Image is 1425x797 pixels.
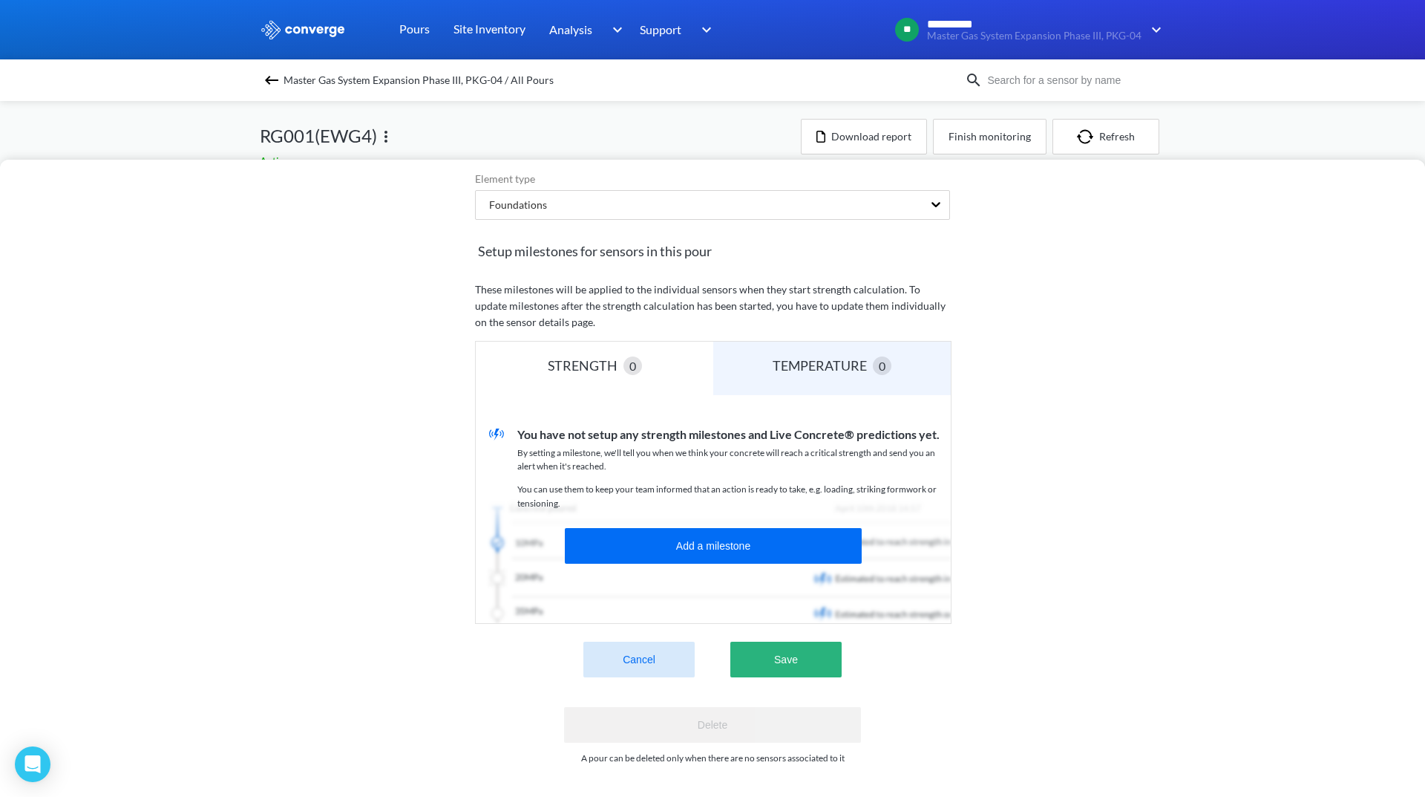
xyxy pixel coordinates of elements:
[583,642,695,677] button: Cancel
[965,71,983,89] img: icon-search.svg
[475,241,950,261] span: Setup milestones for sensors in this pour
[263,71,281,89] img: backspace.svg
[517,483,951,510] p: You can use them to keep your team informed that an action is ready to take, e.g. loading, striki...
[477,197,547,213] div: Foundations
[927,30,1141,42] span: Master Gas System Expansion Phase III, PKG-04
[565,528,862,564] button: Add a milestone
[629,357,636,375] span: 0
[15,746,50,782] div: Open Intercom Messenger
[284,70,554,91] span: Master Gas System Expansion Phase III, PKG-04 / All Pours
[517,427,940,441] span: You have not setup any strength milestones and Live Concrete® predictions yet.
[983,72,1162,88] input: Search for a sensor by name
[260,20,346,39] img: logo_ewhite.svg
[640,20,681,39] span: Support
[879,357,885,375] span: 0
[548,355,623,376] div: STRENGTH
[603,21,626,39] img: downArrow.svg
[773,355,873,376] div: TEMPERATURE
[517,446,951,474] p: By setting a milestone, we'll tell you when we think your concrete will reach a critical strength...
[730,642,842,677] button: Save
[475,282,950,331] p: These milestones will be applied to the individual sensors when they start strength calculation. ...
[564,707,861,743] button: Delete
[549,20,592,39] span: Analysis
[581,752,845,766] p: A pour can be deleted only when there are no sensors associated to it
[692,21,715,39] img: downArrow.svg
[1141,21,1165,39] img: downArrow.svg
[475,171,950,187] label: Element type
